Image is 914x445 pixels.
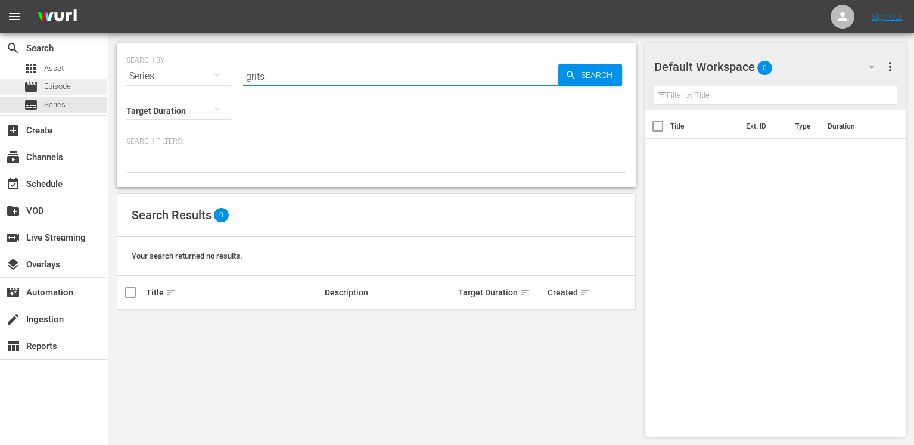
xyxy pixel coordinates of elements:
button: more_vert [882,52,897,81]
th: Ext. ID [738,110,787,143]
th: Duration [820,110,891,143]
span: Search [576,64,622,86]
span: Ingestion [6,312,20,326]
div: Title [146,285,321,300]
span: Overlays [6,257,20,272]
span: Channels [6,150,20,164]
span: sort [520,287,530,298]
div: Description [324,288,455,297]
span: sort [580,287,590,298]
div: Default Workspace [654,50,887,83]
span: Episode [44,80,71,92]
span: sort [166,287,176,298]
th: Type [787,110,820,143]
span: Episode [24,80,38,94]
div: Created [548,285,589,300]
span: Asset [24,61,38,76]
p: Search Filters: [126,136,626,147]
span: Series [24,98,38,112]
th: Title [670,110,739,143]
img: ans4CAIJ8jUAAAAAAAAAAAAAAAAAAAAAAAAgQb4GAAAAAAAAAAAAAAAAAAAAAAAAJMjXAAAAAAAAAAAAAAAAAAAAAAAAgAT5G... [29,3,86,31]
span: more_vert [882,60,897,74]
span: Live Streaming [6,231,20,245]
span: Series [44,99,66,111]
div: Series [126,60,231,93]
span: VOD [6,204,20,218]
span: Create [6,123,20,138]
span: Asset [44,63,64,74]
a: Sign Out [872,12,903,21]
span: Your search returned no results. [132,251,243,260]
span: Search Results [132,208,212,222]
span: Search [6,41,20,55]
span: menu [7,10,21,24]
button: Search [558,64,622,86]
span: Automation [6,285,20,300]
div: Target Duration [458,285,544,300]
span: Schedule [6,177,20,191]
span: 0 [757,55,772,80]
span: 0 [214,208,229,222]
span: Reports [6,339,20,353]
